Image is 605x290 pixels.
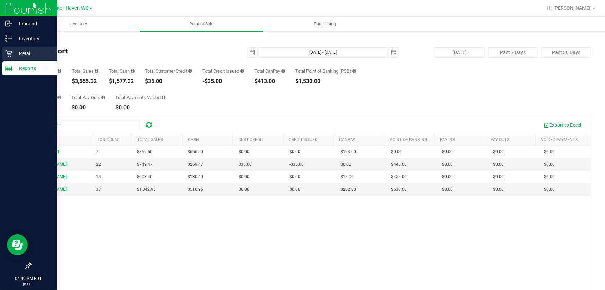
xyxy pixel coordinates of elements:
span: $0.00 [340,161,351,168]
a: Pay Ins [440,137,455,142]
a: Voided Payments [541,137,578,142]
div: -$35.00 [202,78,244,84]
div: $3,555.32 [72,78,98,84]
a: Inventory [17,17,140,31]
span: $0.00 [289,174,300,180]
div: $35.00 [145,78,192,84]
span: $0.00 [289,186,300,193]
span: $202.00 [340,186,356,193]
a: Purchasing [263,17,387,31]
i: Sum of all cash pay-ins added to tills within the date range. [57,95,61,100]
a: Point of Sale [140,17,263,31]
span: $666.50 [188,149,203,155]
p: Reports [12,64,54,73]
span: $0.00 [442,161,453,168]
span: $0.00 [239,149,249,155]
button: Past 7 Days [488,47,538,58]
p: [DATE] [3,282,54,287]
i: Sum of the successful, non-voided point-of-banking payment transaction amounts, both via payment ... [352,69,356,73]
a: Point of Banking (POB) [390,137,439,142]
i: Sum of all successful refund transaction amounts from purchase returns resulting in account credi... [240,69,244,73]
span: $0.00 [544,174,555,180]
span: Point of Sale [180,21,223,27]
i: Count of all successful payment transactions, possibly including voids, refunds, and cash-back fr... [58,69,61,73]
span: 7 [96,149,98,155]
span: $0.00 [493,186,504,193]
button: [DATE] [435,47,485,58]
span: select [248,48,257,57]
div: $0.00 [71,105,105,110]
span: $0.00 [239,174,249,180]
span: Purchasing [304,21,345,27]
span: $0.00 [442,174,453,180]
i: Sum of all successful, non-voided payment transaction amounts using account credit as the payment... [188,69,192,73]
i: Sum of all voided payment transaction amounts (excluding tips and transaction fees) within the da... [162,95,165,100]
span: $0.00 [544,186,555,193]
a: TXN Count [97,137,120,142]
div: Total Credit Issued [202,69,244,73]
span: $749.47 [137,161,153,168]
i: Sum of all successful, non-voided cash payment transaction amounts (excluding tips and transactio... [131,69,135,73]
span: $603.40 [137,174,153,180]
span: -$35.00 [289,161,304,168]
inline-svg: Reports [5,65,12,72]
div: Total Sales [72,69,98,73]
span: 37 [96,186,101,193]
div: Total Pay-Outs [71,95,105,100]
span: $510.95 [188,186,203,193]
div: Total CanPay [254,69,285,73]
span: Winter Haven WC [49,5,89,11]
span: 14 [96,174,101,180]
span: $269.47 [188,161,203,168]
a: Credit Issued [289,137,318,142]
button: Export to Excel [539,119,586,131]
span: $0.00 [391,149,402,155]
p: Retail [12,49,54,58]
span: $0.00 [239,186,249,193]
iframe: Resource center [7,234,28,255]
span: $0.00 [442,186,453,193]
i: Sum of all successful, non-voided payment transaction amounts using CanPay (as well as manual Can... [281,69,285,73]
span: $0.00 [544,149,555,155]
div: Total Cash [109,69,135,73]
inline-svg: Inbound [5,20,12,27]
span: Hi, [PERSON_NAME]! [547,5,592,11]
a: Total Sales [138,137,163,142]
span: Inventory [60,21,96,27]
i: Sum of all successful, non-voided payment transaction amounts (excluding tips and transaction fee... [95,69,98,73]
span: 22 [96,161,101,168]
a: Cash [188,137,199,142]
span: $1,342.95 [137,186,156,193]
div: Total Payments Voided [115,95,165,100]
div: $413.00 [254,78,285,84]
h4: Till Report [31,47,217,55]
span: $0.00 [493,161,504,168]
div: $1,530.00 [295,78,356,84]
span: select [389,48,399,57]
p: 04:49 PM EDT [3,275,54,282]
inline-svg: Inventory [5,35,12,42]
span: $455.00 [391,174,407,180]
inline-svg: Retail [5,50,12,57]
div: Total Point of Banking (POB) [295,69,356,73]
span: $859.50 [137,149,153,155]
span: $35.00 [239,161,252,168]
a: Pay Outs [491,137,509,142]
span: $18.00 [340,174,354,180]
span: $193.00 [340,149,356,155]
a: CanPay [339,137,355,142]
div: $1,577.32 [109,78,135,84]
a: Cust Credit [239,137,264,142]
span: $0.00 [493,149,504,155]
span: $445.00 [391,161,407,168]
input: Search... [36,120,140,130]
span: $0.00 [544,161,555,168]
button: Past 30 Days [541,47,591,58]
span: $0.00 [493,174,504,180]
span: $630.00 [391,186,407,193]
span: $0.00 [442,149,453,155]
p: Inventory [12,34,54,43]
p: Inbound [12,19,54,28]
div: $0.00 [115,105,165,110]
div: Total Customer Credit [145,69,192,73]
